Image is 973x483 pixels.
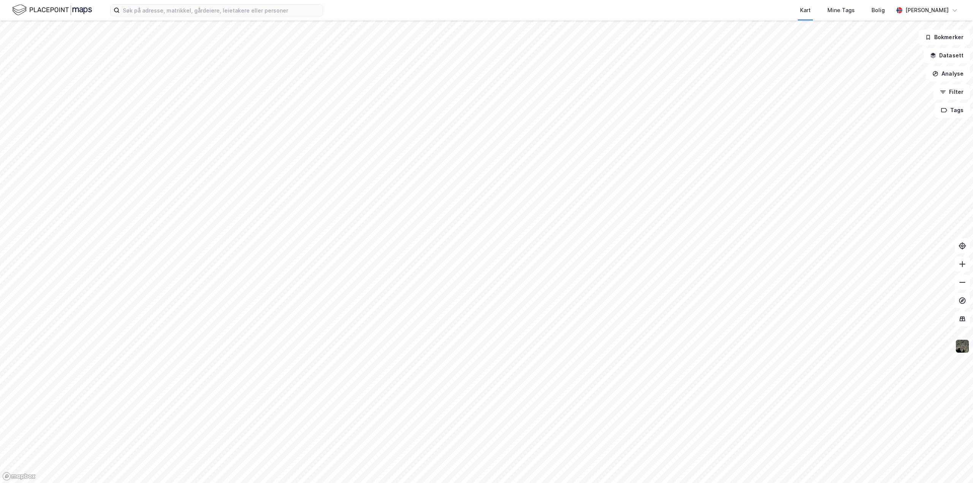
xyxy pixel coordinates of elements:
img: logo.f888ab2527a4732fd821a326f86c7f29.svg [12,3,92,17]
input: Søk på adresse, matrikkel, gårdeiere, leietakere eller personer [120,5,323,16]
div: Bolig [872,6,885,15]
button: Bokmerker [919,30,970,45]
img: 9k= [955,339,970,353]
iframe: Chat Widget [935,447,973,483]
div: [PERSON_NAME] [905,6,949,15]
button: Filter [933,84,970,100]
div: Kart [800,6,811,15]
a: Mapbox homepage [2,472,36,481]
button: Analyse [926,66,970,81]
div: Mine Tags [827,6,855,15]
button: Tags [935,103,970,118]
button: Datasett [924,48,970,63]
